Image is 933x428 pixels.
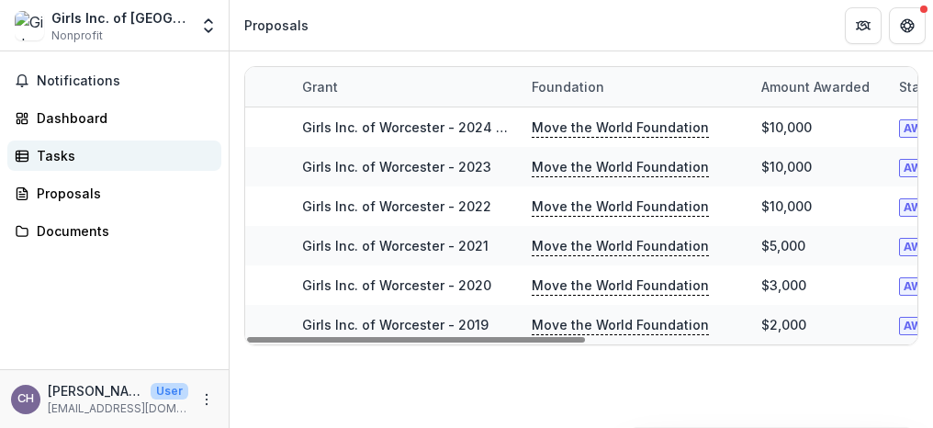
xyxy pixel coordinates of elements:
[761,276,806,295] div: $3,000
[291,67,521,107] div: Grant
[15,11,44,40] img: Girls Inc. of Worcester
[37,146,207,165] div: Tasks
[237,12,316,39] nav: breadcrumb
[761,157,812,176] div: $10,000
[196,7,221,44] button: Open entity switcher
[761,118,812,137] div: $10,000
[750,67,888,107] div: Amount awarded
[244,16,309,35] div: Proposals
[7,141,221,171] a: Tasks
[37,221,207,241] div: Documents
[532,118,709,138] p: Move the World Foundation
[532,197,709,217] p: Move the World Foundation
[7,178,221,208] a: Proposals
[302,198,491,214] a: Girls Inc. of Worcester - 2022
[750,77,881,96] div: Amount awarded
[532,236,709,256] p: Move the World Foundation
[532,276,709,296] p: Move the World Foundation
[37,184,207,203] div: Proposals
[48,381,143,400] p: [PERSON_NAME]
[7,66,221,96] button: Notifications
[521,67,750,107] div: Foundation
[51,28,103,44] span: Nonprofit
[37,73,214,89] span: Notifications
[532,315,709,335] p: Move the World Foundation
[521,77,615,96] div: Foundation
[151,383,188,400] p: User
[302,277,491,293] a: Girls Inc. of Worcester - 2020
[196,389,218,411] button: More
[302,159,491,175] a: Girls Inc. of Worcester - 2023
[302,317,489,332] a: Girls Inc. of Worcester - 2019
[37,108,207,128] div: Dashboard
[532,157,709,177] p: Move the World Foundation
[302,238,489,253] a: Girls Inc. of Worcester - 2021
[7,216,221,246] a: Documents
[7,103,221,133] a: Dashboard
[291,77,349,96] div: Grant
[761,315,806,334] div: $2,000
[761,236,805,255] div: $5,000
[17,393,34,405] div: Connie Hundt
[845,7,882,44] button: Partners
[302,119,523,135] a: Girls Inc. of Worcester - 2024 (1/3)
[48,400,188,417] p: [EMAIL_ADDRESS][DOMAIN_NAME]
[51,8,188,28] div: Girls Inc. of [GEOGRAPHIC_DATA]
[889,7,926,44] button: Get Help
[761,197,812,216] div: $10,000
